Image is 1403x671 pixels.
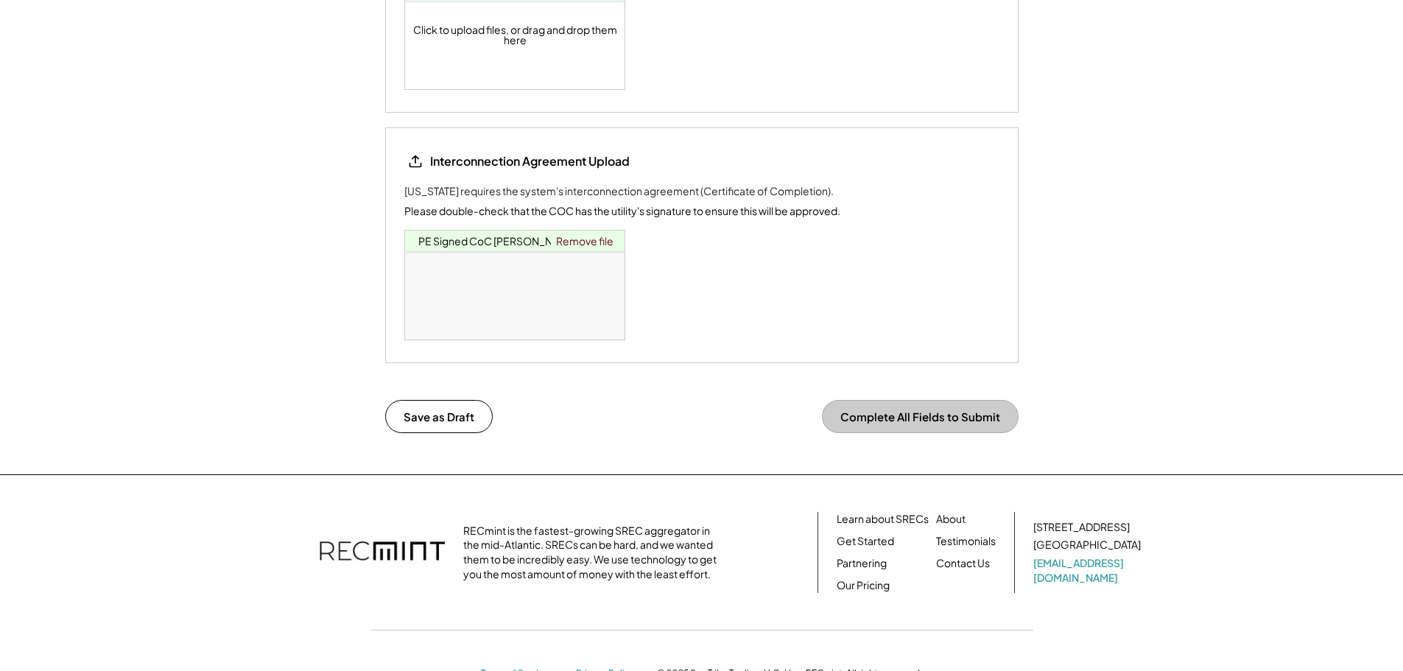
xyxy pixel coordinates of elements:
a: [EMAIL_ADDRESS][DOMAIN_NAME] [1033,556,1144,585]
button: Complete All Fields to Submit [822,400,1019,433]
div: [US_STATE] requires the system's interconnection agreement (Certificate of Completion). [404,183,834,199]
button: Save as Draft [385,400,493,433]
a: Partnering [837,556,887,571]
a: Learn about SRECs [837,512,929,527]
a: Contact Us [936,556,990,571]
a: Testimonials [936,534,996,549]
div: RECmint is the fastest-growing SREC aggregator in the mid-Atlantic. SRECs can be hard, and we wan... [463,524,725,581]
a: PE Signed CoC [PERSON_NAME], D..pdf [418,234,613,247]
a: Get Started [837,534,894,549]
div: [GEOGRAPHIC_DATA] [1033,538,1141,552]
a: About [936,512,966,527]
div: Interconnection Agreement Upload [430,153,630,169]
div: [STREET_ADDRESS] [1033,520,1130,535]
div: Please double-check that the COC has the utility's signature to ensure this will be approved. [404,203,840,219]
a: Remove file [551,231,619,251]
img: recmint-logotype%403x.png [320,527,445,578]
a: Our Pricing [837,578,890,593]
